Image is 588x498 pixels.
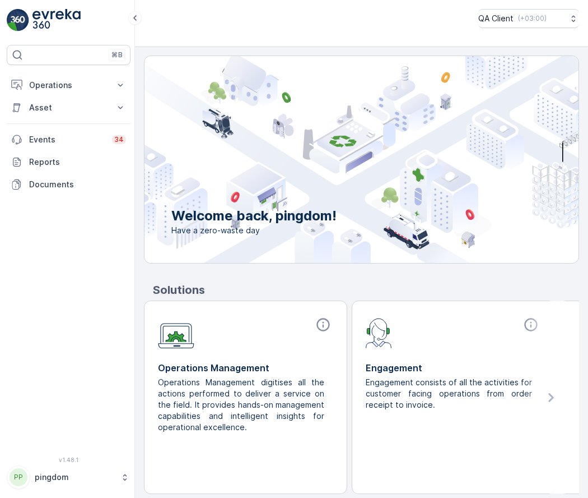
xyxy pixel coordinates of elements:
p: Engagement consists of all the activities for customer facing operations from order receipt to in... [366,377,532,411]
p: Operations Management [158,361,333,375]
p: Documents [29,179,126,190]
img: logo_light-DOdMpM7g.png [32,9,81,31]
img: module-icon [366,317,392,348]
p: Operations Management digitises all the actions performed to deliver a service on the field. It p... [158,377,324,433]
img: logo [7,9,29,31]
button: QA Client(+03:00) [478,9,579,28]
div: PP [10,468,27,486]
p: pingdom [35,472,115,483]
span: Have a zero-waste day [171,225,337,236]
p: 34 [114,135,124,144]
p: Solutions [153,282,579,298]
p: ( +03:00 ) [518,14,547,23]
button: PPpingdom [7,465,130,489]
img: city illustration [94,56,578,263]
img: module-icon [158,317,194,349]
p: Events [29,134,105,145]
p: Asset [29,102,108,113]
p: Engagement [366,361,541,375]
a: Events34 [7,128,130,151]
p: ⌘B [111,50,123,59]
span: v 1.48.1 [7,457,130,463]
p: Welcome back, pingdom! [171,207,337,225]
button: Asset [7,96,130,119]
p: Reports [29,156,126,168]
a: Documents [7,173,130,196]
button: Operations [7,74,130,96]
p: QA Client [478,13,514,24]
p: Operations [29,80,108,91]
a: Reports [7,151,130,173]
